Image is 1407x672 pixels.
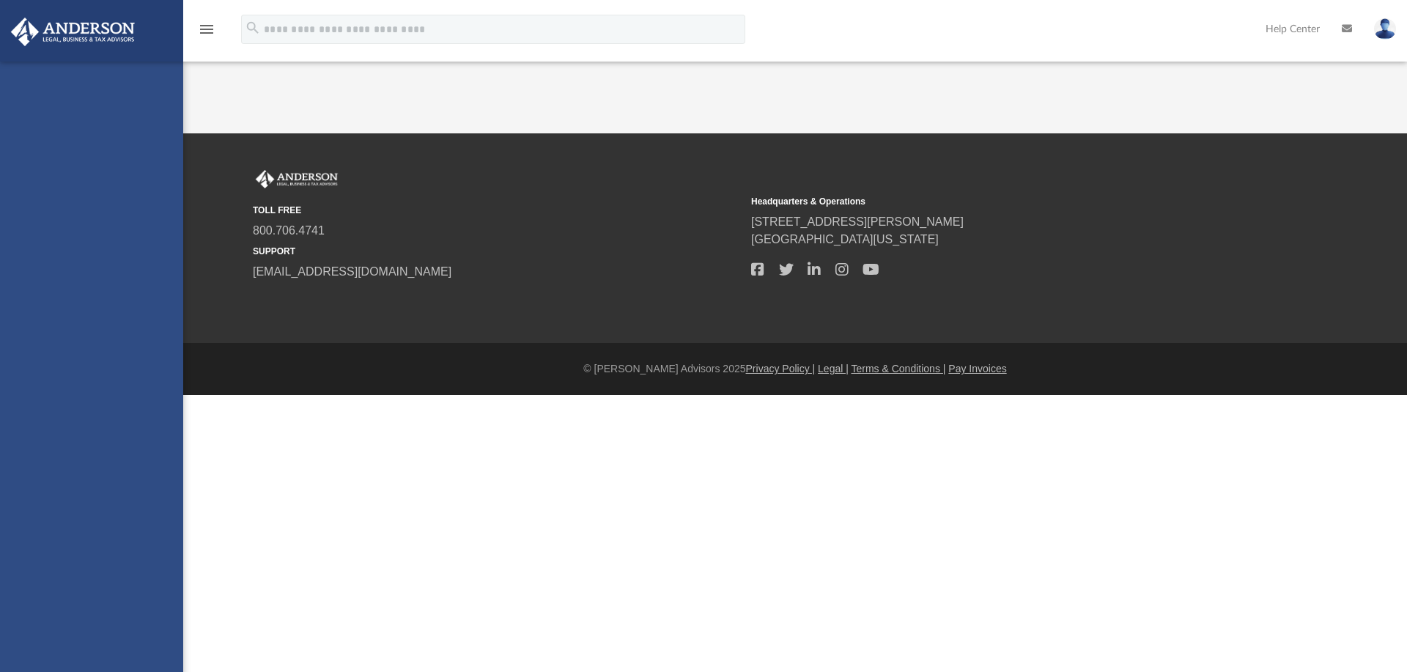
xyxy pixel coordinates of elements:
img: User Pic [1374,18,1396,40]
small: SUPPORT [253,245,741,258]
img: Anderson Advisors Platinum Portal [253,170,341,189]
small: TOLL FREE [253,204,741,217]
a: Legal | [818,363,849,374]
a: menu [198,28,215,38]
i: menu [198,21,215,38]
i: search [245,20,261,36]
a: Terms & Conditions | [852,363,946,374]
a: [EMAIL_ADDRESS][DOMAIN_NAME] [253,265,451,278]
img: Anderson Advisors Platinum Portal [7,18,139,46]
small: Headquarters & Operations [751,195,1239,208]
a: 800.706.4741 [253,224,325,237]
a: [STREET_ADDRESS][PERSON_NAME] [751,215,964,228]
a: Pay Invoices [948,363,1006,374]
a: Privacy Policy | [746,363,816,374]
div: © [PERSON_NAME] Advisors 2025 [183,361,1407,377]
a: [GEOGRAPHIC_DATA][US_STATE] [751,233,939,245]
